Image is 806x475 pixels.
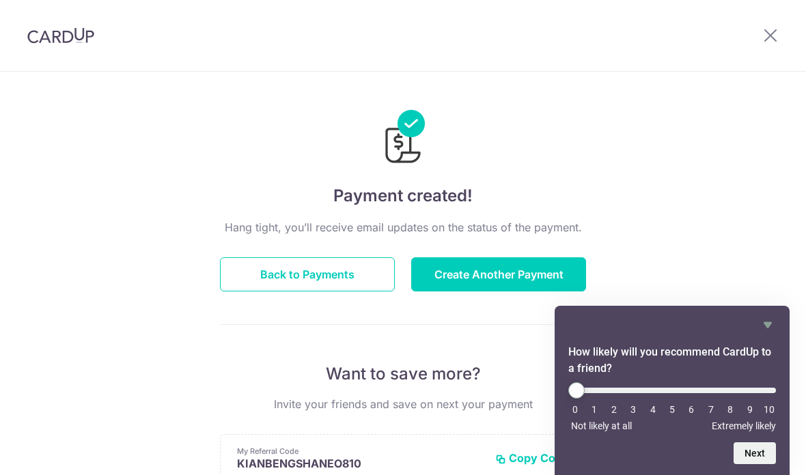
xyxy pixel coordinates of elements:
[220,184,586,208] h4: Payment created!
[220,363,586,385] p: Want to save more?
[762,404,776,415] li: 10
[568,382,776,431] div: How likely will you recommend CardUp to a friend? Select an option from 0 to 10, with 0 being Not...
[760,317,776,333] button: Hide survey
[571,420,632,431] span: Not likely at all
[587,404,601,415] li: 1
[411,257,586,291] button: Create Another Payment
[684,404,698,415] li: 6
[495,451,569,465] button: Copy Code
[220,257,395,291] button: Back to Payments
[665,404,679,415] li: 5
[734,442,776,464] button: Next question
[237,457,484,470] p: KIANBENGSHANEO810
[220,396,586,412] p: Invite your friends and save on next your payment
[712,420,776,431] span: Extremely likely
[237,446,484,457] p: My Referral Code
[220,219,586,235] p: Hang tight, you’ll receive email updates on the status of the payment.
[626,404,640,415] li: 3
[743,404,757,415] li: 9
[568,344,776,377] h2: How likely will you recommend CardUp to a friend? Select an option from 0 to 10, with 0 being Not...
[723,404,737,415] li: 8
[568,317,776,464] div: How likely will you recommend CardUp to a friend? Select an option from 0 to 10, with 0 being Not...
[381,110,425,167] img: Payments
[646,404,660,415] li: 4
[704,404,718,415] li: 7
[568,404,582,415] li: 0
[27,27,94,44] img: CardUp
[607,404,621,415] li: 2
